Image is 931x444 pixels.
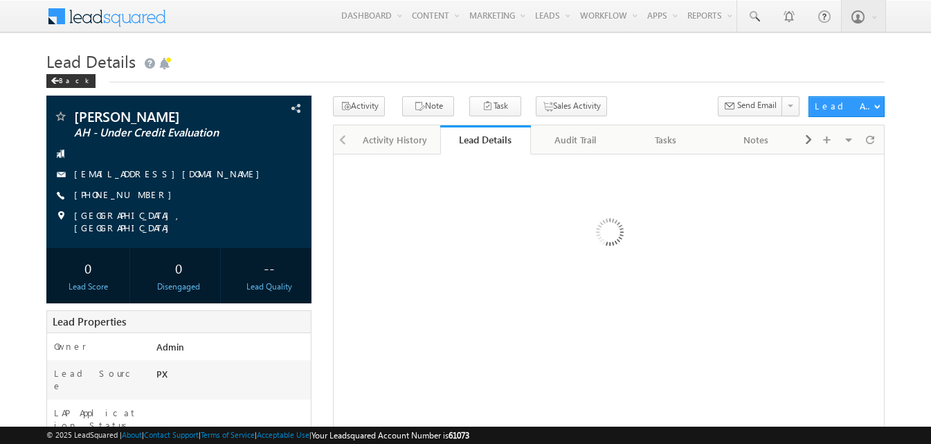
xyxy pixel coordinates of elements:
[54,340,87,353] label: Owner
[74,168,266,179] a: [EMAIL_ADDRESS][DOMAIN_NAME]
[531,125,621,154] a: Audit Trail
[536,96,607,116] button: Sales Activity
[54,407,143,432] label: LAP Application Status
[201,430,255,439] a: Terms of Service
[711,125,801,154] a: Notes
[153,367,311,387] div: PX
[46,50,136,72] span: Lead Details
[350,125,440,154] a: Activity History
[621,125,711,154] a: Tasks
[156,341,184,353] span: Admin
[50,255,126,281] div: 0
[74,188,179,202] span: [PHONE_NUMBER]
[469,96,521,116] button: Task
[257,430,309,439] a: Acceptable Use
[722,132,788,148] div: Notes
[440,125,530,154] a: Lead Details
[718,96,783,116] button: Send Email
[46,74,96,88] div: Back
[141,281,217,293] div: Disengaged
[46,429,469,442] span: © 2025 LeadSquared | | | | |
[542,132,608,148] div: Audit Trail
[361,132,428,148] div: Activity History
[537,163,680,306] img: Loading...
[74,109,237,123] span: [PERSON_NAME]
[144,430,199,439] a: Contact Support
[808,96,885,117] button: Lead Actions
[449,430,469,441] span: 61073
[74,126,237,140] span: AH - Under Credit Evaluation
[50,281,126,293] div: Lead Score
[231,281,307,293] div: Lead Quality
[632,132,698,148] div: Tasks
[311,430,469,441] span: Your Leadsquared Account Number is
[122,430,142,439] a: About
[74,209,287,234] span: [GEOGRAPHIC_DATA], [GEOGRAPHIC_DATA]
[53,314,126,328] span: Lead Properties
[231,255,307,281] div: --
[737,99,777,112] span: Send Email
[402,96,454,116] button: Note
[333,96,385,116] button: Activity
[815,100,874,112] div: Lead Actions
[46,73,102,85] a: Back
[451,133,520,146] div: Lead Details
[54,367,143,392] label: Lead Source
[141,255,217,281] div: 0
